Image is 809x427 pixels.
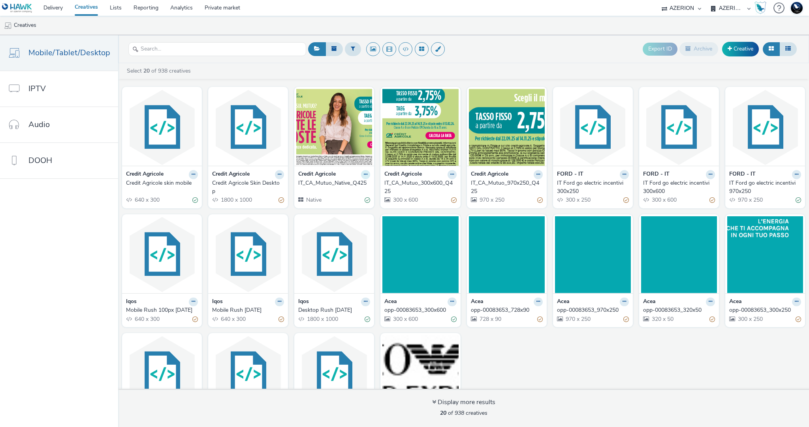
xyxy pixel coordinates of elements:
button: Grid [763,42,780,56]
a: Mobile Rush 100px [DATE] [126,306,198,314]
img: Mobile Skin - 100px visual [124,335,200,412]
div: IT Ford go electric incentivi 300x250 [557,179,626,195]
span: 300 x 600 [392,315,418,323]
img: mobile [4,22,12,30]
a: opp-00083653_970x250 [557,306,629,314]
img: opp-00083653_300x250 visual [727,216,803,293]
span: 320 x 50 [651,315,674,323]
strong: Credit Agricole [126,170,164,179]
strong: Acea [643,298,656,307]
img: Mobile Rush 100px Oct25 visual [124,216,200,293]
div: Partially valid [709,196,715,204]
div: Credit Agricole skin mobile [126,179,195,187]
a: Select of 938 creatives [126,67,194,75]
strong: Credit Agricole [212,170,250,179]
span: of 938 creatives [440,409,487,417]
img: Mobile Skin visual [210,335,286,412]
span: 1800 x 1000 [220,196,252,204]
img: IT_CA_Mutuo_Native_Q425 visual [296,89,372,166]
a: IT_CA_Mutuo_970x250_Q425 [471,179,543,195]
img: opp-00083653_300x600 visual [382,216,458,293]
img: IT Ford go electric incentivi 970x250 visual [727,89,803,166]
div: Partially valid [623,196,629,204]
span: 970 x 250 [479,196,504,204]
a: IT Ford go electric incentivi 970x250 [729,179,801,195]
div: Mobile Rush 100px [DATE] [126,306,195,314]
a: opp-00083653_300x600 [384,306,456,314]
div: Desktop Rush [DATE] [298,306,367,314]
span: IPTV [28,83,46,94]
strong: Acea [557,298,570,307]
img: Desktop Skin visual [296,335,372,412]
img: Desktop Rush Oct25 visual [296,216,372,293]
span: 1800 x 1000 [306,315,338,323]
strong: Acea [729,298,742,307]
div: IT_CA_Mutuo_300x600_Q425 [384,179,453,195]
a: Creative [722,42,759,56]
a: Credit Agricole skin mobile [126,179,198,187]
div: opp-00083653_300x250 [729,306,798,314]
strong: Acea [471,298,484,307]
input: Search... [128,42,306,56]
span: 640 x 300 [220,315,246,323]
strong: Credit Agricole [298,170,336,179]
img: IT_CA_Mutuo_970x250_Q425 visual [469,89,545,166]
a: opp-00083653_728x90 [471,306,543,314]
img: opp-00083653_970x250 visual [555,216,631,293]
strong: Credit Agricole [384,170,422,179]
img: Credit Agricole skin mobile visual [124,89,200,166]
a: opp-00083653_320x50 [643,306,715,314]
div: opp-00083653_300x600 [384,306,453,314]
div: Partially valid [537,315,543,324]
span: 970 x 250 [565,315,591,323]
span: 300 x 600 [392,196,418,204]
div: Partially valid [192,315,198,324]
a: Desktop Rush [DATE] [298,306,370,314]
img: IT Ford go electric incentivi 300x600 visual [641,89,717,166]
strong: 20 [143,67,150,75]
img: IT Ford go electric incentivi 300x250 visual [555,89,631,166]
span: 300 x 250 [565,196,591,204]
strong: Iqos [212,298,223,307]
span: 728 x 90 [479,315,501,323]
div: Partially valid [623,315,629,324]
strong: Iqos [298,298,309,307]
strong: Credit Agricole [471,170,508,179]
div: IT Ford go electric incentivi 970x250 [729,179,798,195]
div: opp-00083653_320x50 [643,306,712,314]
span: 970 x 250 [737,196,763,204]
div: Partially valid [451,196,457,204]
div: opp-00083653_970x250 [557,306,626,314]
img: IT_CA_Mutuo_300x600_Q425 visual [382,89,458,166]
span: 300 x 600 [651,196,677,204]
img: Support Hawk [791,2,803,14]
img: Credit Agricole Skin Desktop visual [210,89,286,166]
img: Mobile Rush Oct25 visual [210,216,286,293]
div: Partially valid [278,315,284,324]
div: Valid [192,196,198,204]
strong: FORD - IT [557,170,583,179]
div: Partially valid [796,315,801,324]
img: undefined Logo [2,3,32,13]
img: Hawk Academy [754,2,766,14]
a: IT_CA_Mutuo_Native_Q425 [298,179,370,187]
span: Native [305,196,322,204]
div: Valid [365,315,370,324]
a: Mobile Rush [DATE] [212,306,284,314]
div: IT_CA_Mutuo_Native_Q425 [298,179,367,187]
div: Partially valid [709,315,715,324]
button: Table [779,42,797,56]
span: DOOH [28,155,52,166]
a: Credit Agricole Skin Desktop [212,179,284,195]
div: Partially valid [537,196,543,204]
div: opp-00083653_728x90 [471,306,540,314]
strong: Iqos [126,298,137,307]
span: 640 x 300 [134,196,160,204]
button: Export ID [643,43,677,55]
strong: FORD - IT [729,170,756,179]
div: Mobile Rush [DATE] [212,306,281,314]
img: EA_WTC_FW25_1_320x50.png visual [382,335,458,412]
strong: 20 [440,409,446,417]
span: 300 x 250 [737,315,763,323]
